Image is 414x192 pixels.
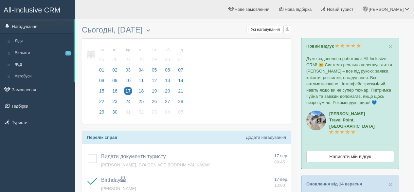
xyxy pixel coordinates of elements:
[174,44,185,66] a: нд 31
[306,55,394,106] p: Дуже задоволена роботою з All-Inclusive CRM! 😊 Система реально полегшує життя [PERSON_NAME] – все...
[135,77,148,87] a: 11
[111,97,119,106] span: 23
[161,77,174,87] a: 13
[98,66,106,74] span: 01
[109,66,121,77] a: 02
[388,181,392,188] span: ×
[124,47,132,53] small: ср
[176,76,185,85] span: 14
[163,108,172,116] span: 04
[274,177,288,189] a: 17 вер. 10:00
[124,97,132,106] span: 24
[369,7,404,12] span: [PERSON_NAME]
[137,55,146,64] span: 28
[137,108,146,116] span: 02
[98,47,106,53] small: пн
[137,47,146,53] small: чт
[101,162,210,167] a: [PERSON_NAME], GOLDEN AGE BODRUM YALIKAVAK
[306,181,362,186] a: Оновлення від 14 вересня
[96,108,108,119] a: 29
[148,44,161,66] a: пт 29
[174,87,185,98] a: 21
[101,177,126,183] span: Birthday
[109,108,121,119] a: 30
[329,111,375,135] a: [PERSON_NAME]Travel Point, [GEOGRAPHIC_DATA]
[98,76,106,85] span: 08
[4,6,61,14] span: All-Inclusive CRM
[135,87,148,98] a: 18
[176,97,185,106] span: 28
[0,0,75,18] a: All-Inclusive CRM
[174,66,185,77] a: 07
[135,108,148,119] a: 02
[163,47,172,53] small: сб
[101,154,166,159] a: Видати документи туристу
[148,108,161,119] a: 03
[327,7,353,12] span: Новий турист
[148,98,161,108] a: 26
[235,7,269,12] span: Нове замовлення
[388,181,392,188] button: Close
[101,186,136,191] a: [PERSON_NAME]
[176,108,185,116] span: 05
[388,43,392,50] button: Close
[251,27,280,32] span: Усі нагадування
[163,87,172,95] span: 20
[176,55,185,64] span: 31
[135,66,148,77] a: 04
[274,160,285,164] span: 09:45
[124,66,132,74] span: 03
[137,87,146,95] span: 18
[137,66,146,74] span: 04
[124,55,132,64] span: 27
[161,98,174,108] a: 27
[12,71,74,82] a: Автобуси
[98,55,106,64] span: 25
[174,77,185,87] a: 14
[111,47,119,53] small: вт
[87,135,117,140] b: Перелік справ
[176,66,185,74] span: 07
[176,87,185,95] span: 21
[174,108,185,119] a: 05
[111,66,119,74] span: 02
[124,76,132,85] span: 10
[111,76,119,85] span: 09
[163,66,172,74] span: 06
[163,55,172,64] span: 30
[161,44,174,66] a: сб 30
[12,47,74,59] a: Вильоти1
[150,66,159,74] span: 05
[150,76,159,85] span: 12
[306,44,361,49] a: Новий відгук
[96,87,108,98] a: 15
[111,108,119,116] span: 30
[98,108,106,116] span: 29
[124,87,132,95] span: 17
[122,87,134,98] a: 17
[96,77,108,87] a: 08
[98,97,106,106] span: 22
[174,98,185,108] a: 28
[148,87,161,98] a: 19
[109,44,121,66] a: вт 26
[274,177,288,182] span: 17 вер.
[388,43,392,50] span: ×
[111,55,119,64] span: 26
[148,77,161,87] a: 12
[96,44,108,66] a: пн 25
[96,98,108,108] a: 22
[274,153,288,158] span: 17 вер.
[135,44,148,66] a: чт 28
[137,97,146,106] span: 25
[148,66,161,77] a: 05
[163,76,172,85] span: 13
[98,87,106,95] span: 15
[285,7,312,12] span: Нова підбірка
[82,26,291,35] h3: Сьогодні, [DATE]
[274,153,288,165] a: 17 вер. 09:45
[122,66,134,77] a: 03
[163,97,172,106] span: 27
